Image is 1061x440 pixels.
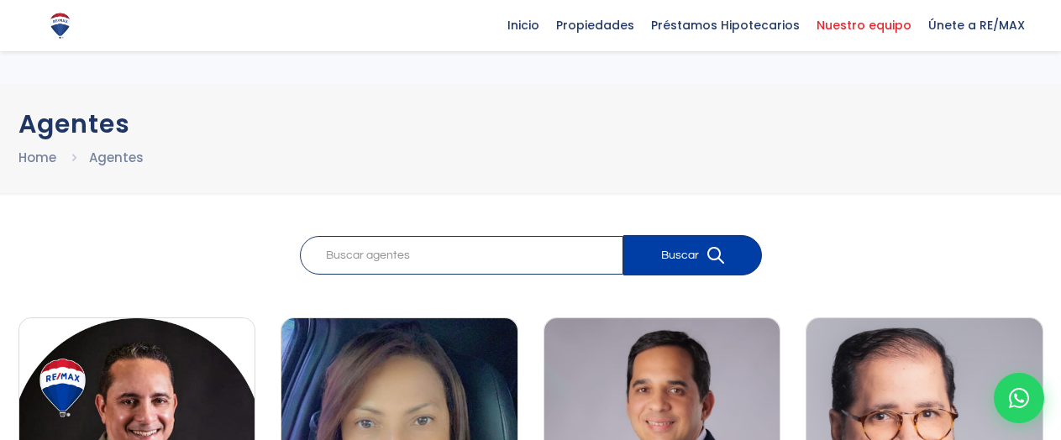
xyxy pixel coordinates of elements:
[18,149,56,166] a: Home
[45,11,75,40] img: Logo de REMAX
[643,13,808,38] span: Préstamos Hipotecarios
[920,13,1033,38] span: Únete a RE/MAX
[808,13,920,38] span: Nuestro equipo
[623,235,762,275] button: Buscar
[548,13,643,38] span: Propiedades
[499,13,548,38] span: Inicio
[89,147,144,168] li: Agentes
[300,236,623,275] input: Buscar agentes
[18,109,1043,139] h1: Agentes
